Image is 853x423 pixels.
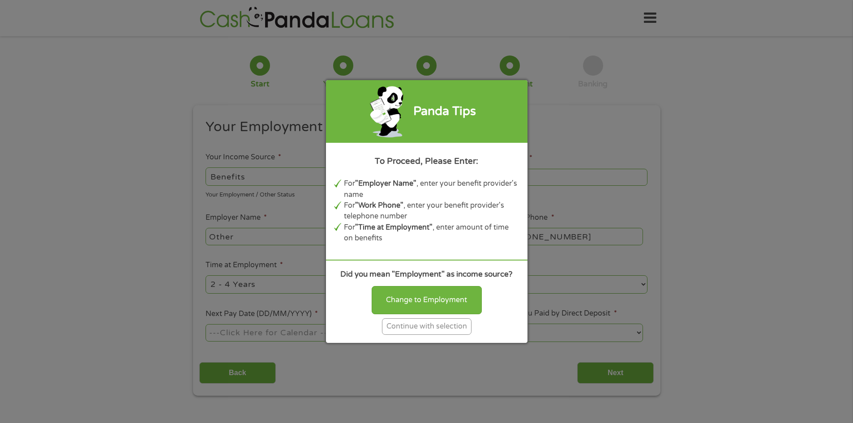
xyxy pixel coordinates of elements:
li: For , enter your benefit provider's telephone number [344,200,519,222]
li: For , enter amount of time on benefits [344,222,519,244]
b: "Time at Employment" [355,223,433,232]
div: Continue with selection [382,318,472,335]
b: "Employer Name" [355,179,416,188]
div: Panda Tips [413,103,476,121]
div: Did you mean "Employment" as income source? [334,269,519,280]
li: For , enter your benefit provider's name [344,178,519,200]
div: Change to Employment [372,286,482,314]
b: "Work Phone" [355,201,403,210]
img: green-panda-phone.png [369,84,405,138]
div: To Proceed, Please Enter: [334,155,519,167]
